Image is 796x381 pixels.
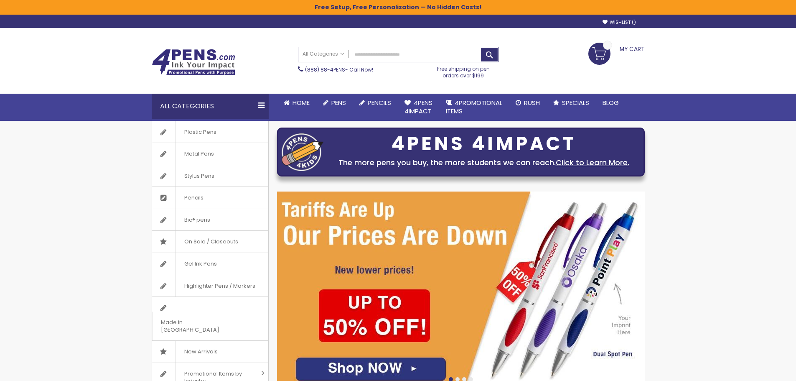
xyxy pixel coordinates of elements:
span: Specials [562,98,589,107]
a: (888) 88-4PENS [305,66,345,73]
a: Rush [509,94,547,112]
a: Highlighter Pens / Markers [152,275,268,297]
a: On Sale / Closeouts [152,231,268,253]
a: Click to Learn More. [556,157,629,168]
a: New Arrivals [152,341,268,363]
a: Made in [GEOGRAPHIC_DATA] [152,297,268,340]
a: All Categories [298,47,348,61]
span: Highlighter Pens / Markers [175,275,264,297]
a: Pencils [152,187,268,209]
div: Free shipping on pen orders over $199 [428,62,498,79]
a: Plastic Pens [152,121,268,143]
span: Stylus Pens [175,165,223,187]
span: 4Pens 4impact [404,98,432,115]
span: Gel Ink Pens [175,253,225,275]
span: Made in [GEOGRAPHIC_DATA] [152,312,247,340]
span: Pens [331,98,346,107]
span: Pencils [368,98,391,107]
span: Plastic Pens [175,121,225,143]
a: Gel Ink Pens [152,253,268,275]
div: The more pens you buy, the more students we can reach. [328,157,640,169]
span: Pencils [175,187,212,209]
span: All Categories [303,51,344,57]
img: 4Pens Custom Pens and Promotional Products [152,49,235,76]
span: New Arrivals [175,341,226,363]
span: On Sale / Closeouts [175,231,247,253]
a: Pencils [353,94,398,112]
a: Pens [316,94,353,112]
a: Metal Pens [152,143,268,165]
a: 4Pens4impact [398,94,439,121]
span: Home [292,98,310,107]
span: Bic® pens [175,209,219,231]
a: Wishlist [603,19,636,26]
div: 4PENS 4IMPACT [328,135,640,153]
span: 4PROMOTIONAL ITEMS [446,98,502,115]
a: 4PROMOTIONALITEMS [439,94,509,121]
span: Metal Pens [175,143,222,165]
a: Bic® pens [152,209,268,231]
a: Stylus Pens [152,165,268,187]
a: Blog [596,94,626,112]
a: Home [277,94,316,112]
span: - Call Now! [305,66,373,73]
div: All Categories [152,94,269,119]
span: Rush [524,98,540,107]
span: Blog [603,98,619,107]
a: Specials [547,94,596,112]
img: four_pen_logo.png [282,133,323,171]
